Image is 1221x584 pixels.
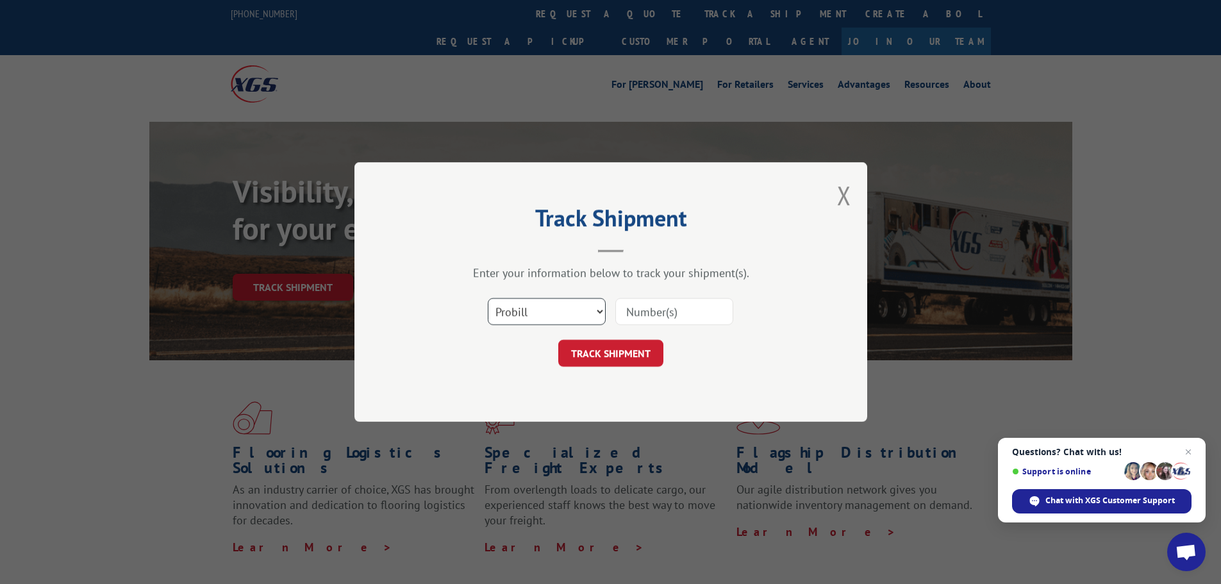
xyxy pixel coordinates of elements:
[1012,489,1192,513] div: Chat with XGS Customer Support
[558,340,663,367] button: TRACK SHIPMENT
[837,178,851,212] button: Close modal
[1181,444,1196,460] span: Close chat
[1167,533,1206,571] div: Open chat
[1012,467,1120,476] span: Support is online
[419,209,803,233] h2: Track Shipment
[419,265,803,280] div: Enter your information below to track your shipment(s).
[1045,495,1175,506] span: Chat with XGS Customer Support
[1012,447,1192,457] span: Questions? Chat with us!
[615,298,733,325] input: Number(s)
